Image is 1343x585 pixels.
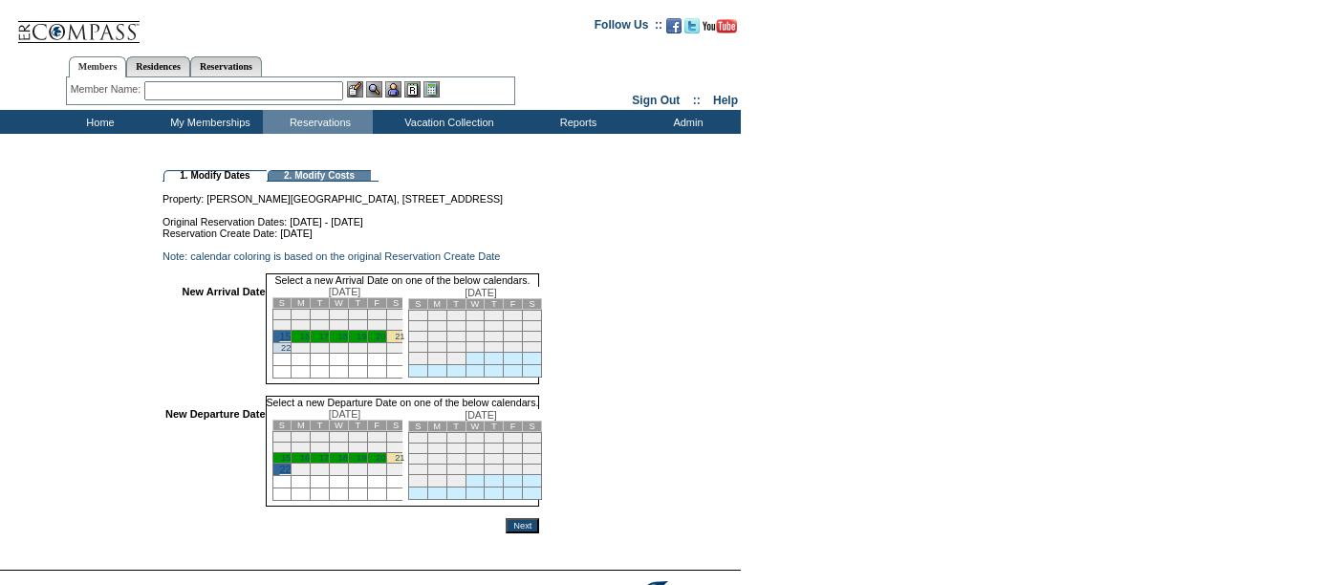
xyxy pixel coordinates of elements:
td: 21 [523,454,542,465]
td: 5 [348,432,367,443]
td: M [427,299,446,310]
td: T [311,298,330,309]
td: 31 [446,475,466,487]
td: S [408,422,427,432]
img: Compass Home [16,5,141,44]
td: Reservation Create Date: [DATE] [162,227,539,239]
td: 2 [427,311,446,321]
img: View [366,81,382,97]
img: Reservations [404,81,421,97]
td: 10 [446,321,466,332]
td: S [408,299,427,310]
td: Original Reservation Dates: [DATE] - [DATE] [162,205,539,227]
td: Property: [PERSON_NAME][GEOGRAPHIC_DATA], [STREET_ADDRESS] [162,182,539,205]
td: T [446,422,466,432]
span: :: [693,94,701,107]
td: 17 [446,332,466,342]
td: 13 [367,320,386,331]
a: Residences [126,56,190,76]
td: 13 [504,321,523,332]
a: 22 [280,464,292,475]
a: Follow us on Twitter [684,24,700,35]
td: S [523,422,542,432]
td: T [485,299,504,310]
td: 28 [523,465,542,475]
td: Home [43,110,153,134]
td: W [330,298,349,309]
a: Reservations [190,56,262,76]
td: 2 [427,433,446,444]
td: 6 [367,432,386,443]
td: 24 [311,464,330,476]
td: 12 [348,320,367,331]
td: 22 [408,465,427,475]
input: Next [506,518,539,533]
td: T [348,298,367,309]
a: 16 [300,332,310,341]
a: 20 [376,453,385,463]
span: [DATE] [329,286,361,297]
td: 8 [272,320,292,331]
td: 3 [446,311,466,321]
td: 31 [446,353,466,365]
td: F [367,421,386,431]
td: T [485,422,504,432]
td: 1 [272,310,292,320]
td: New Arrival Date [165,286,266,384]
a: Sign Out [632,94,680,107]
td: 14 [523,444,542,454]
img: Follow us on Twitter [684,18,700,33]
td: 18 [466,332,485,342]
td: 30 [427,353,446,365]
td: 12 [348,443,367,453]
span: [DATE] [465,409,497,421]
td: F [504,422,523,432]
td: 8 [272,443,292,453]
a: 17 [319,453,329,463]
a: 15 [280,331,292,342]
td: M [292,298,311,309]
a: 18 [338,332,348,341]
td: 18 [466,454,485,465]
td: Follow Us :: [595,16,662,39]
td: 4 [330,310,349,320]
td: 14 [386,443,405,453]
td: 25 [466,342,485,353]
td: S [272,298,292,309]
td: 25 [330,464,349,476]
td: 21 [523,332,542,342]
td: 3 [311,432,330,443]
td: T [446,299,466,310]
img: b_edit.gif [347,81,363,97]
td: F [367,298,386,309]
a: Members [69,56,127,77]
td: 13 [367,443,386,453]
td: 9 [292,443,311,453]
td: Reports [521,110,631,134]
td: 24 [446,465,466,475]
td: 2 [292,432,311,443]
td: 8 [408,321,427,332]
td: Select a new Departure Date on one of the below calendars. [266,396,540,408]
a: 17 [319,332,329,341]
td: M [292,421,311,431]
td: 23 [292,343,311,354]
td: 10 [311,320,330,331]
td: 13 [504,444,523,454]
span: [DATE] [465,287,497,298]
td: 29 [408,475,427,487]
td: 22 [408,342,427,353]
a: Help [713,94,738,107]
td: 23 [427,465,446,475]
td: 27 [367,343,386,354]
td: 15 [408,332,427,342]
td: 11 [466,321,485,332]
td: 3 [311,310,330,320]
td: 28 [523,342,542,353]
td: 7 [523,311,542,321]
td: 9 [292,320,311,331]
td: Note: calendar coloring is based on the original Reservation Create Date [162,250,539,262]
td: 24 [311,343,330,354]
td: 14 [523,321,542,332]
img: Become our fan on Facebook [666,18,682,33]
